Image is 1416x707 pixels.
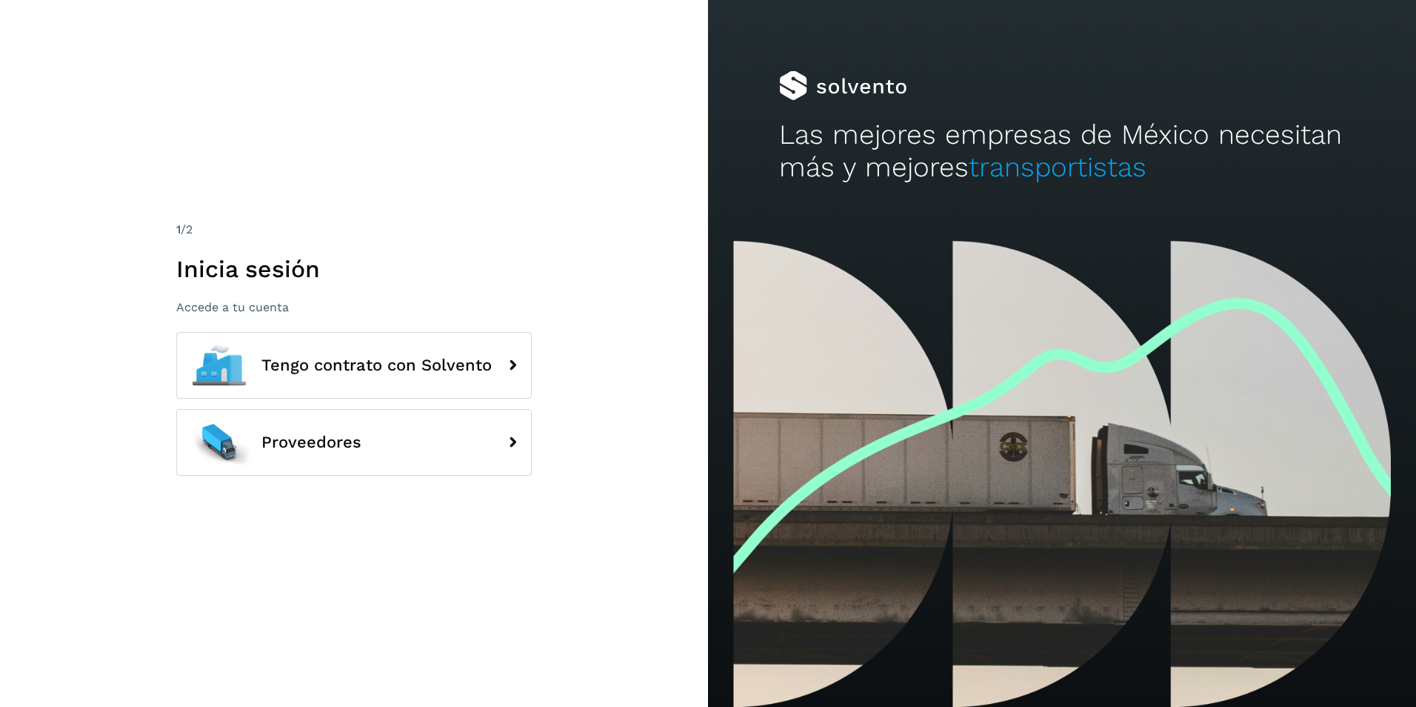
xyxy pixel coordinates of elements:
div: /2 [176,221,532,239]
span: 1 [176,222,181,236]
h1: Inicia sesión [176,255,532,283]
p: Accede a tu cuenta [176,300,532,314]
h2: Las mejores empresas de México necesitan más y mejores [779,119,1346,185]
span: transportistas [969,151,1146,183]
button: Proveedores [176,409,532,476]
button: Tengo contrato con Solvento [176,332,532,399]
span: Proveedores [261,434,361,451]
span: Tengo contrato con Solvento [261,356,492,374]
